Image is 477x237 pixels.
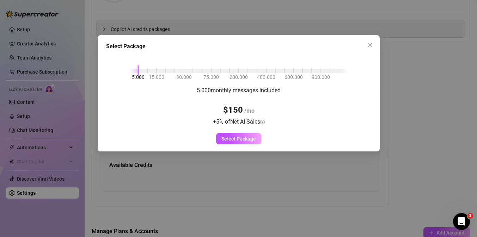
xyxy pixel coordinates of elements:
[243,107,254,114] span: /mo
[284,73,302,81] span: 600.000
[203,73,219,81] span: 75.000
[230,117,264,126] div: Net AI Sales
[176,73,191,81] span: 30.000
[132,73,144,81] span: 5.000
[453,213,470,230] iframe: Intercom live chat
[221,136,256,142] span: Select Package
[364,39,375,51] button: Close
[148,73,164,81] span: 15.000
[106,42,371,51] div: Select Package
[197,87,281,94] span: 5.000 monthly messages included
[223,105,254,116] h3: $150
[312,73,330,81] span: 900.000
[213,118,264,125] span: + 5 % of
[216,133,261,144] button: Select Package
[367,42,373,48] span: close
[364,42,375,48] span: Close
[467,213,473,219] span: 3
[257,73,275,81] span: 400.000
[230,73,248,81] span: 200.000
[260,120,264,124] span: info-circle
